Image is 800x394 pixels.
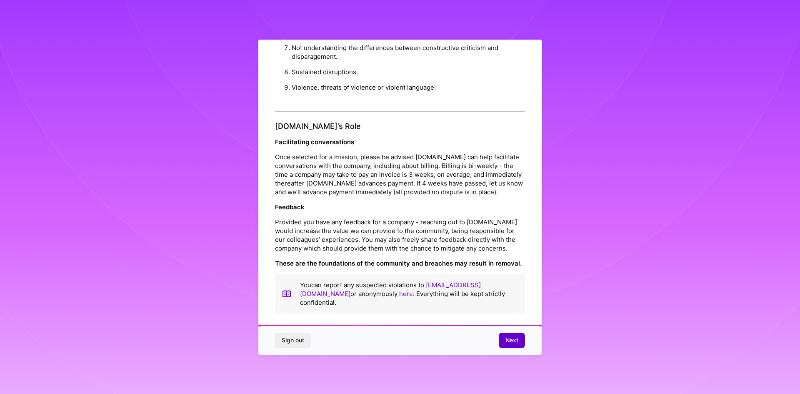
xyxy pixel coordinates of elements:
[292,64,525,80] li: Sustained disruptions.
[399,290,413,298] a: here
[275,218,525,253] p: Provided you have any feedback for a company - reaching out to [DOMAIN_NAME] would increase the v...
[275,153,525,196] p: Once selected for a mission, please be advised [DOMAIN_NAME] can help facilitate conversations wi...
[499,333,525,348] button: Next
[275,333,311,348] button: Sign out
[275,122,525,131] h4: [DOMAIN_NAME]’s Role
[275,259,522,267] strong: These are the foundations of the community and breaches may result in removal.
[275,138,354,146] strong: Facilitating conversations
[300,281,518,307] p: You can report any suspected violations to or anonymously . Everything will be kept strictly conf...
[282,281,292,307] img: book icon
[300,281,481,298] a: [EMAIL_ADDRESS][DOMAIN_NAME]
[282,336,304,344] span: Sign out
[292,40,525,64] li: Not understanding the differences between constructive criticism and disparagement.
[275,203,305,211] strong: Feedback
[292,80,525,95] li: Violence, threats of violence or violent language.
[505,336,518,344] span: Next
